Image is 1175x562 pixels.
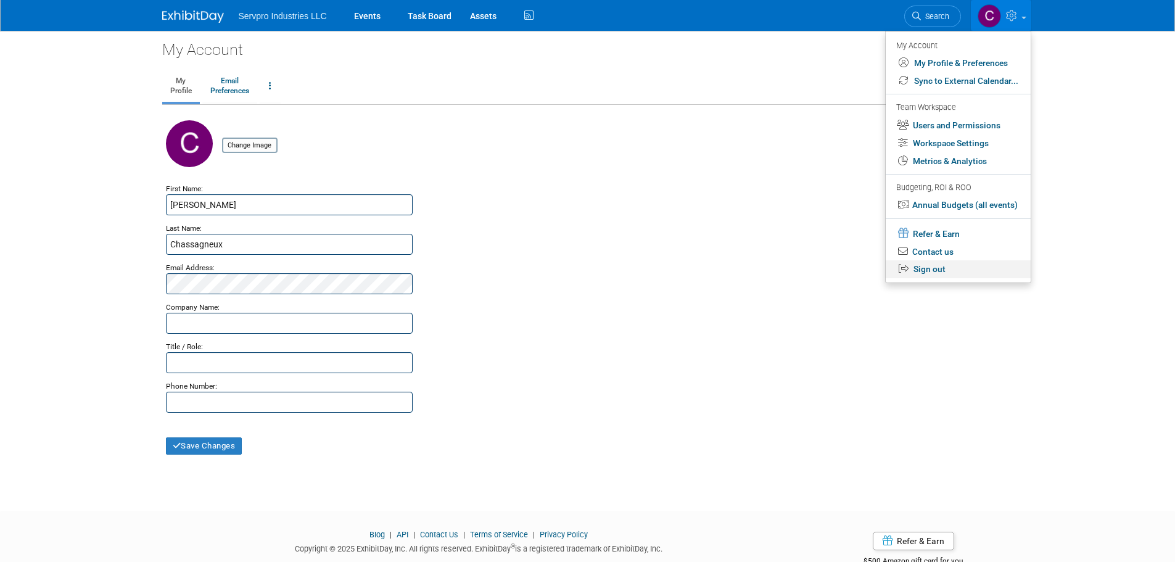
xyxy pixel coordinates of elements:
[886,152,1031,170] a: Metrics & Analytics
[166,184,203,193] small: First Name:
[886,117,1031,134] a: Users and Permissions
[896,181,1018,194] div: Budgeting, ROI & ROO
[470,530,528,539] a: Terms of Service
[886,196,1031,214] a: Annual Budgets (all events)
[166,263,215,272] small: Email Address:
[166,120,213,167] img: C.jpg
[886,72,1031,90] a: Sync to External Calendar...
[162,31,1013,60] div: My Account
[460,530,468,539] span: |
[420,530,458,539] a: Contact Us
[886,260,1031,278] a: Sign out
[387,530,395,539] span: |
[166,382,217,391] small: Phone Number:
[886,134,1031,152] a: Workspace Settings
[873,532,954,550] a: Refer & Earn
[410,530,418,539] span: |
[162,540,796,555] div: Copyright © 2025 ExhibitDay, Inc. All rights reserved. ExhibitDay is a registered trademark of Ex...
[511,543,515,550] sup: ®
[166,224,202,233] small: Last Name:
[162,10,224,23] img: ExhibitDay
[397,530,408,539] a: API
[369,530,385,539] a: Blog
[978,4,1001,28] img: Chris Chassagneux
[540,530,588,539] a: Privacy Policy
[886,54,1031,72] a: My Profile & Preferences
[896,101,1018,115] div: Team Workspace
[904,6,961,27] a: Search
[166,342,203,351] small: Title / Role:
[202,71,257,102] a: EmailPreferences
[166,437,242,455] button: Save Changes
[886,224,1031,243] a: Refer & Earn
[921,12,949,21] span: Search
[896,38,1018,52] div: My Account
[162,71,200,102] a: MyProfile
[239,11,327,21] span: Servpro Industries LLC
[886,243,1031,261] a: Contact us
[166,303,220,312] small: Company Name:
[530,530,538,539] span: |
